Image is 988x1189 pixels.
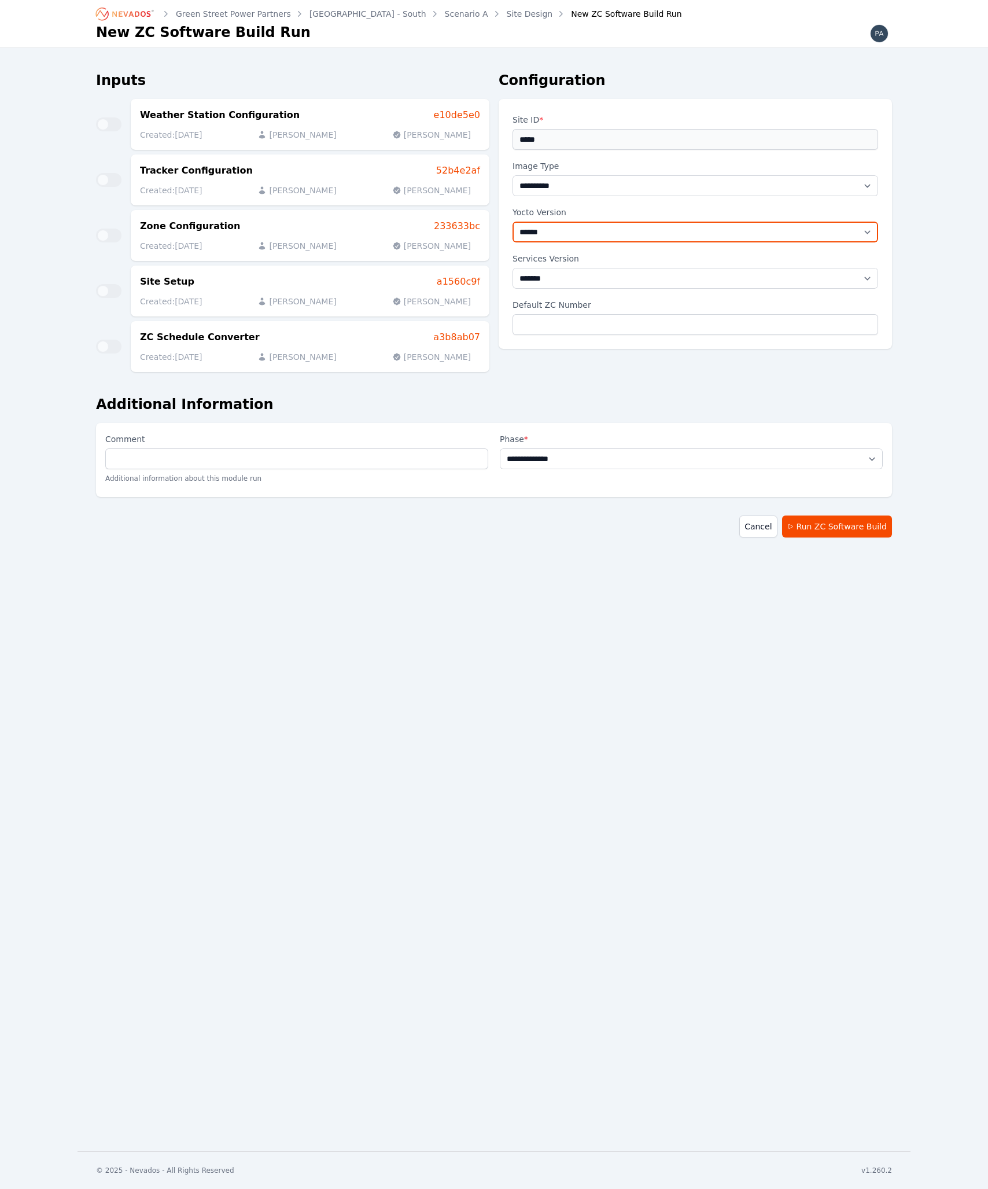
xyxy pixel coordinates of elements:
[257,296,336,307] p: [PERSON_NAME]
[257,351,336,363] p: [PERSON_NAME]
[433,330,480,344] a: a3b8ab07
[105,432,488,448] label: Comment
[861,1166,892,1175] div: v1.260.2
[437,275,480,289] a: a1560c9f
[434,108,480,122] a: e10de5e0
[782,516,892,538] button: Run ZC Software Build
[96,23,311,42] h1: New ZC Software Build Run
[257,185,336,196] p: [PERSON_NAME]
[140,164,253,178] h3: Tracker Configuration
[513,252,878,266] label: Services Version
[96,1166,234,1175] div: © 2025 - Nevados - All Rights Reserved
[513,205,878,219] label: Yocto Version
[140,185,202,196] p: Created: [DATE]
[739,516,777,538] a: Cancel
[140,330,260,344] h3: ZC Schedule Converter
[507,8,553,20] a: Site Design
[176,8,291,20] a: Green Street Power Partners
[140,129,202,141] p: Created: [DATE]
[96,71,489,90] h2: Inputs
[96,5,682,23] nav: Breadcrumb
[105,469,488,488] p: Additional information about this module run
[140,240,202,252] p: Created: [DATE]
[392,129,471,141] p: [PERSON_NAME]
[257,129,336,141] p: [PERSON_NAME]
[555,8,681,20] div: New ZC Software Build Run
[140,296,202,307] p: Created: [DATE]
[499,71,892,90] h2: Configuration
[257,240,336,252] p: [PERSON_NAME]
[434,219,480,233] a: 233633bc
[870,24,889,43] img: patrick@nevados.solar
[392,351,471,363] p: [PERSON_NAME]
[140,275,194,289] h3: Site Setup
[436,164,480,178] a: 52b4e2af
[500,432,883,446] label: Phase
[513,298,878,314] label: Default ZC Number
[392,296,471,307] p: [PERSON_NAME]
[140,108,300,122] h3: Weather Station Configuration
[140,219,240,233] h3: Zone Configuration
[309,8,426,20] a: [GEOGRAPHIC_DATA] - South
[392,185,471,196] p: [PERSON_NAME]
[96,395,892,414] h2: Additional Information
[445,8,488,20] a: Scenario A
[513,113,878,129] label: Site ID
[392,240,471,252] p: [PERSON_NAME]
[140,351,202,363] p: Created: [DATE]
[513,159,878,173] label: Image Type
